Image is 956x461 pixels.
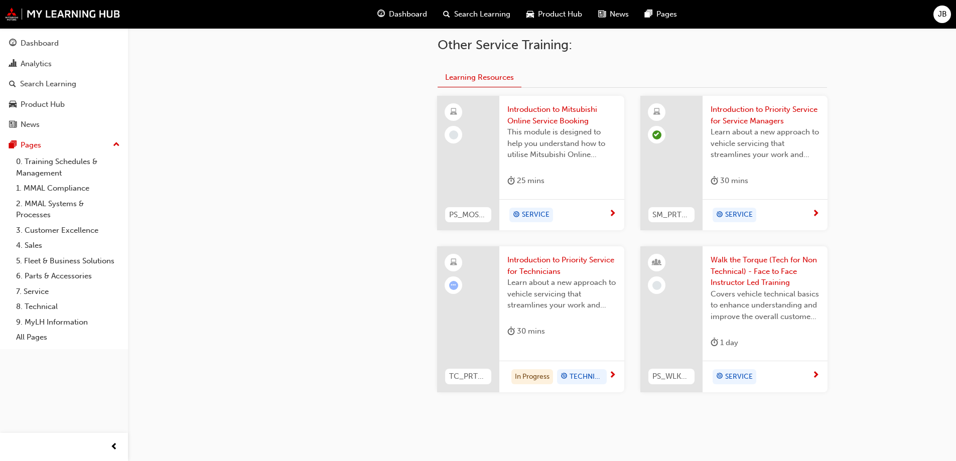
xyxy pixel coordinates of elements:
[570,371,603,383] span: TECHNICAL
[21,99,65,110] div: Product Hub
[449,281,458,290] span: learningRecordVerb_ATTEMPT-icon
[9,60,17,69] span: chart-icon
[652,209,691,221] span: SM_PRTYSRVCE
[711,126,820,161] span: Learn about a new approach to vehicle servicing that streamlines your work and provides a quicker...
[12,330,124,345] a: All Pages
[9,120,17,129] span: news-icon
[711,175,748,187] div: 30 mins
[4,115,124,134] a: News
[652,130,661,139] span: learningRecordVerb_PASS-icon
[4,136,124,155] button: Pages
[938,9,947,20] span: JB
[21,38,59,49] div: Dashboard
[12,154,124,181] a: 0. Training Schedules & Management
[526,8,534,21] span: car-icon
[513,209,520,222] span: target-icon
[725,209,753,221] span: SERVICE
[538,9,582,20] span: Product Hub
[9,100,17,109] span: car-icon
[637,4,685,25] a: pages-iconPages
[656,9,677,20] span: Pages
[4,32,124,136] button: DashboardAnalyticsSearch LearningProduct HubNews
[12,238,124,253] a: 4. Sales
[12,253,124,269] a: 5. Fleet & Business Solutions
[438,68,521,88] button: Learning Resources
[933,6,951,23] button: JB
[711,175,718,187] span: duration-icon
[4,75,124,93] a: Search Learning
[377,8,385,21] span: guage-icon
[725,371,753,383] span: SERVICE
[812,371,820,380] span: next-icon
[653,106,660,119] span: learningResourceType_ELEARNING-icon
[507,104,616,126] span: Introduction to Mitsubishi Online Service Booking
[711,337,718,349] span: duration-icon
[21,58,52,70] div: Analytics
[4,34,124,53] a: Dashboard
[449,130,458,139] span: learningRecordVerb_NONE-icon
[110,441,118,453] span: prev-icon
[507,325,545,338] div: 30 mins
[518,4,590,25] a: car-iconProduct Hub
[640,246,828,392] a: PS_WLKTHTRQ_ILTWalk the Torque (Tech for Non Technical) - Face to Face Instructor Led TrainingCov...
[507,175,515,187] span: duration-icon
[812,210,820,219] span: next-icon
[450,106,457,119] span: learningResourceType_ELEARNING-icon
[507,325,515,338] span: duration-icon
[711,254,820,288] span: Walk the Torque (Tech for Non Technical) - Face to Face Instructor Led Training
[9,39,17,48] span: guage-icon
[450,256,457,269] span: learningResourceType_ELEARNING-icon
[609,371,616,380] span: next-icon
[20,78,76,90] div: Search Learning
[640,96,828,230] a: SM_PRTYSRVCEIntroduction to Priority Service for Service ManagersLearn about a new approach to ve...
[9,80,16,89] span: search-icon
[12,268,124,284] a: 6. Parts & Accessories
[4,55,124,73] a: Analytics
[507,126,616,161] span: This module is designed to help you understand how to utilise Mitsubishi Online Service Booking i...
[716,209,723,222] span: target-icon
[507,175,544,187] div: 25 mins
[598,8,606,21] span: news-icon
[590,4,637,25] a: news-iconNews
[12,181,124,196] a: 1. MMAL Compliance
[454,9,510,20] span: Search Learning
[5,8,120,21] img: mmal
[9,141,17,150] span: pages-icon
[561,370,568,383] span: target-icon
[653,256,660,269] span: learningResourceType_INSTRUCTOR_LED-icon
[652,281,661,290] span: learningRecordVerb_NONE-icon
[438,37,572,53] span: Other Service Training:
[12,315,124,330] a: 9. MyLH Information
[511,369,553,384] div: In Progress
[369,4,435,25] a: guage-iconDashboard
[21,139,41,151] div: Pages
[113,138,120,151] span: up-icon
[21,119,40,130] div: News
[652,371,691,382] span: PS_WLKTHTRQ_ILT
[449,371,487,382] span: TC_PRTYSRVCE
[12,299,124,315] a: 8. Technical
[711,337,738,349] div: 1 day
[711,104,820,126] span: Introduction to Priority Service for Service Managers
[507,277,616,311] span: Learn about a new approach to vehicle servicing that streamlines your work and provides a quicker...
[449,209,487,221] span: PS_MOSB_M
[645,8,652,21] span: pages-icon
[435,4,518,25] a: search-iconSearch Learning
[12,196,124,223] a: 2. MMAL Systems & Processes
[443,8,450,21] span: search-icon
[12,223,124,238] a: 3. Customer Excellence
[522,209,550,221] span: SERVICE
[437,96,624,230] a: PS_MOSB_MIntroduction to Mitsubishi Online Service BookingThis module is designed to help you und...
[610,9,629,20] span: News
[711,288,820,323] span: Covers vehicle technical basics to enhance understanding and improve the overall customer experie...
[716,370,723,383] span: target-icon
[389,9,427,20] span: Dashboard
[609,210,616,219] span: next-icon
[12,284,124,299] a: 7. Service
[507,254,616,277] span: Introduction to Priority Service for Technicians
[437,246,624,392] a: TC_PRTYSRVCEIntroduction to Priority Service for TechniciansLearn about a new approach to vehicle...
[4,95,124,114] a: Product Hub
